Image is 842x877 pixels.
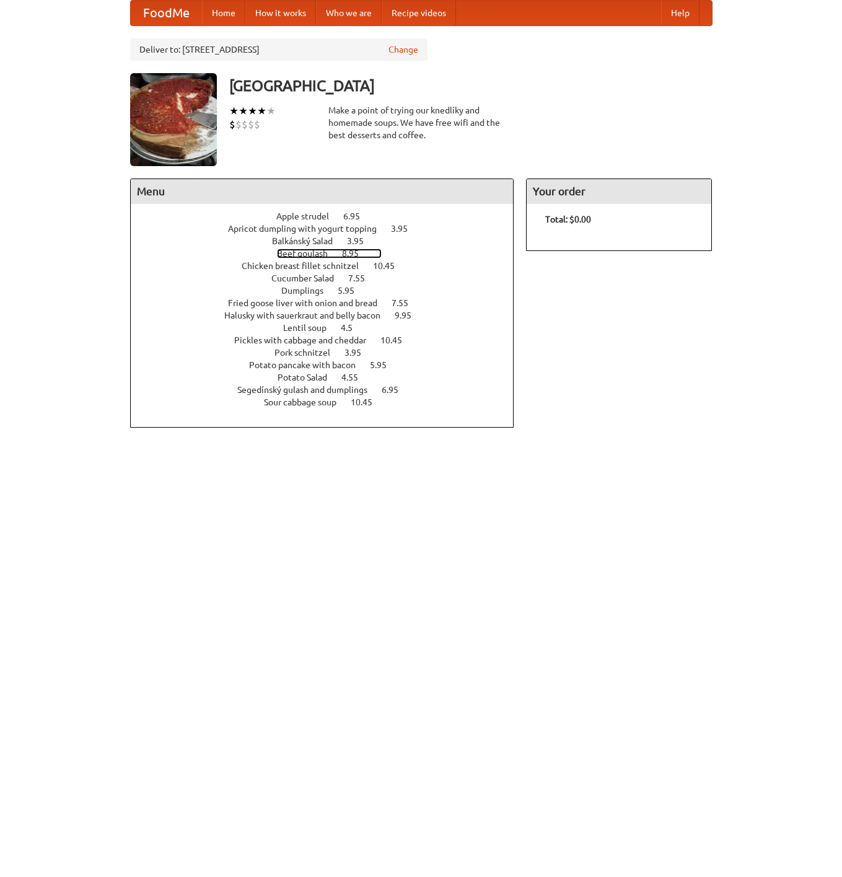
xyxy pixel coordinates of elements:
span: Apple strudel [276,211,341,221]
a: Help [661,1,699,25]
a: Pork schnitzel 3.95 [274,348,384,358]
span: 4.5 [341,323,365,333]
span: 6.95 [343,211,372,221]
span: 7.55 [392,298,421,308]
span: Cucumber Salad [271,273,346,283]
li: $ [235,118,242,131]
span: 10.45 [373,261,407,271]
a: Segedínský gulash and dumplings 6.95 [237,385,421,395]
div: Make a point of trying our knedlíky and homemade soups. We have free wifi and the best desserts a... [328,104,514,141]
a: Cucumber Salad 7.55 [271,273,388,283]
a: Chicken breast fillet schnitzel 10.45 [242,261,418,271]
span: Pork schnitzel [274,348,343,358]
a: FoodMe [131,1,202,25]
span: 5.95 [370,360,399,370]
span: Beef goulash [277,249,340,258]
span: 3.95 [391,224,420,234]
a: How it works [245,1,316,25]
h4: Your order [527,179,711,204]
a: Recipe videos [382,1,456,25]
span: 10.45 [351,397,385,407]
span: Segedínský gulash and dumplings [237,385,380,395]
a: Balkánský Salad 3.95 [272,236,387,246]
a: Fried goose liver with onion and bread 7.55 [228,298,431,308]
span: 9.95 [395,311,424,320]
span: Halusky with sauerkraut and belly bacon [224,311,393,320]
li: ★ [266,104,276,118]
a: Apple strudel 6.95 [276,211,383,221]
b: Total: $0.00 [545,214,591,224]
a: Halusky with sauerkraut and belly bacon 9.95 [224,311,434,320]
a: Lentil soup 4.5 [283,323,375,333]
span: Balkánský Salad [272,236,345,246]
a: Pickles with cabbage and cheddar 10.45 [234,335,425,345]
span: 5.95 [338,286,367,296]
a: Apricot dumpling with yogurt topping 3.95 [228,224,431,234]
a: Potato Salad 4.55 [278,372,381,382]
span: Potato Salad [278,372,340,382]
span: 7.55 [348,273,377,283]
span: Dumplings [281,286,336,296]
li: ★ [248,104,257,118]
a: Dumplings 5.95 [281,286,377,296]
a: Sour cabbage soup 10.45 [264,397,395,407]
h3: [GEOGRAPHIC_DATA] [229,73,713,98]
li: ★ [257,104,266,118]
li: $ [248,118,254,131]
span: Pickles with cabbage and cheddar [234,335,379,345]
div: Deliver to: [STREET_ADDRESS] [130,38,428,61]
img: angular.jpg [130,73,217,166]
h4: Menu [131,179,514,204]
li: ★ [229,104,239,118]
a: Change [388,43,418,56]
span: 8.95 [342,249,371,258]
span: Sour cabbage soup [264,397,349,407]
a: Who we are [316,1,382,25]
li: $ [242,118,248,131]
span: Chicken breast fillet schnitzel [242,261,371,271]
span: Apricot dumpling with yogurt topping [228,224,389,234]
a: Home [202,1,245,25]
li: ★ [239,104,248,118]
span: 3.95 [347,236,376,246]
span: Lentil soup [283,323,339,333]
a: Beef goulash 8.95 [277,249,382,258]
span: 4.55 [341,372,371,382]
li: $ [254,118,260,131]
span: 10.45 [380,335,414,345]
li: $ [229,118,235,131]
span: Fried goose liver with onion and bread [228,298,390,308]
span: Potato pancake with bacon [249,360,368,370]
a: Potato pancake with bacon 5.95 [249,360,410,370]
span: 3.95 [344,348,374,358]
span: 6.95 [382,385,411,395]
